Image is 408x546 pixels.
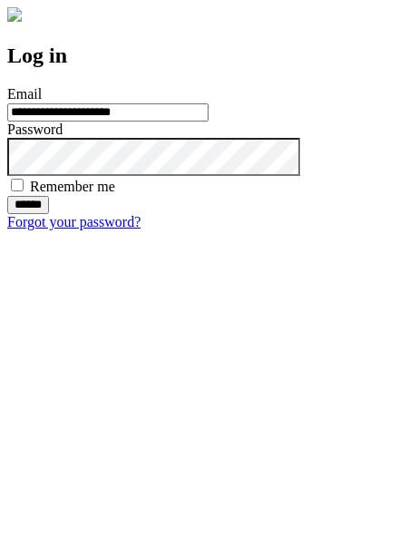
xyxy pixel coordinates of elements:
[7,7,22,22] img: logo-4e3dc11c47720685a147b03b5a06dd966a58ff35d612b21f08c02c0306f2b779.png
[7,122,63,137] label: Password
[30,179,115,194] label: Remember me
[7,44,401,68] h2: Log in
[7,214,141,229] a: Forgot your password?
[7,86,42,102] label: Email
